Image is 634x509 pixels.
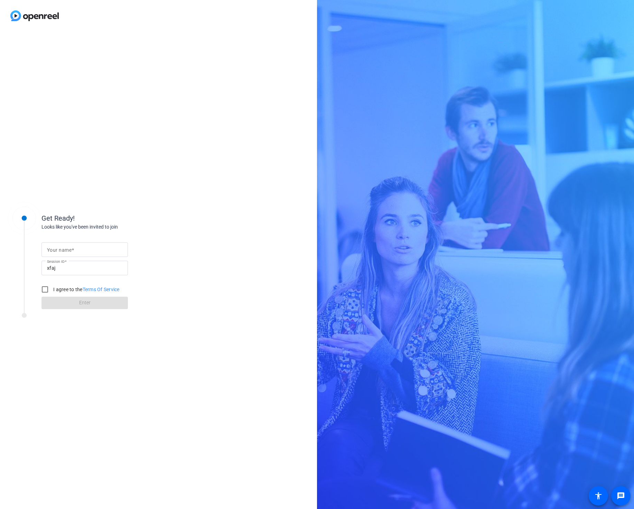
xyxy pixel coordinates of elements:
mat-icon: message [617,492,625,500]
div: Get Ready! [41,213,180,223]
mat-label: Your name [47,247,72,253]
a: Terms Of Service [83,287,120,292]
div: Looks like you've been invited to join [41,223,180,231]
mat-label: Session ID [47,259,65,263]
label: I agree to the [52,286,120,293]
mat-icon: accessibility [594,492,603,500]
